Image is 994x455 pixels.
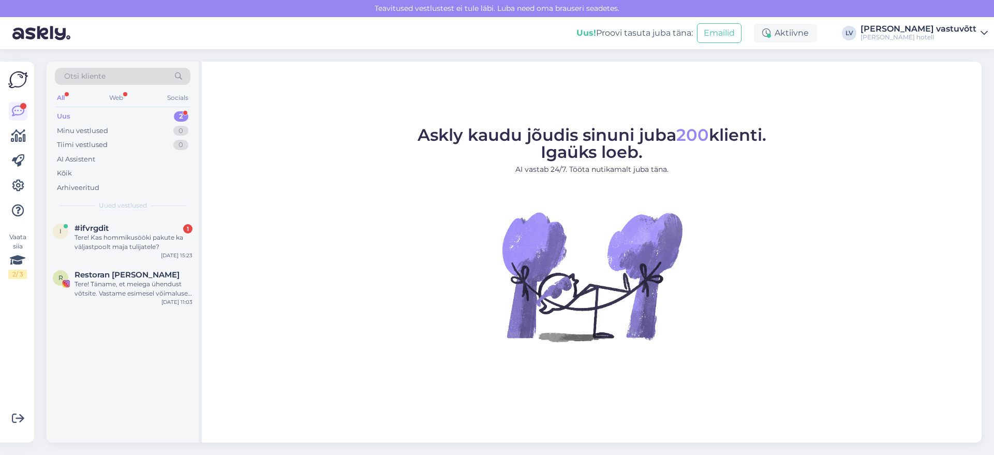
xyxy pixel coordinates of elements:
[499,183,685,370] img: No Chat active
[60,227,62,235] span: i
[161,298,192,306] div: [DATE] 11:03
[676,125,709,145] span: 200
[418,164,766,175] p: AI vastab 24/7. Tööta nutikamalt juba täna.
[161,252,192,259] div: [DATE] 15:23
[8,270,27,279] div: 2 / 3
[57,140,108,150] div: Tiimi vestlused
[57,154,95,165] div: AI Assistent
[418,125,766,162] span: Askly kaudu jõudis sinuni juba klienti. Igaüks loeb.
[8,70,28,90] img: Askly Logo
[107,91,125,105] div: Web
[697,23,741,43] button: Emailid
[173,140,188,150] div: 0
[165,91,190,105] div: Socials
[75,280,192,298] div: Tere! Täname, et meiega ühendust võtsite. Vastame esimesel võimalusel. Laudu on võimalik broneeri...
[55,91,67,105] div: All
[861,25,976,33] div: [PERSON_NAME] vastuvõtt
[64,71,106,82] span: Otsi kliente
[8,232,27,279] div: Vaata siia
[58,274,63,282] span: R
[75,233,192,252] div: Tere! Kas hommikusööki pakute ka väljastpoolt maja tulijatele?
[576,27,693,39] div: Proovi tasuta juba täna:
[174,111,188,122] div: 2
[99,201,147,210] span: Uued vestlused
[57,126,108,136] div: Minu vestlused
[57,111,70,122] div: Uus
[57,168,72,179] div: Kõik
[173,126,188,136] div: 0
[861,33,976,41] div: [PERSON_NAME] hotell
[842,26,856,40] div: LV
[183,224,192,233] div: 1
[754,24,817,42] div: Aktiivne
[861,25,988,41] a: [PERSON_NAME] vastuvõtt[PERSON_NAME] hotell
[75,224,109,233] span: #ifvrgdit
[57,183,99,193] div: Arhiveeritud
[75,270,180,280] span: Restoran Hõlm
[576,28,596,38] b: Uus!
